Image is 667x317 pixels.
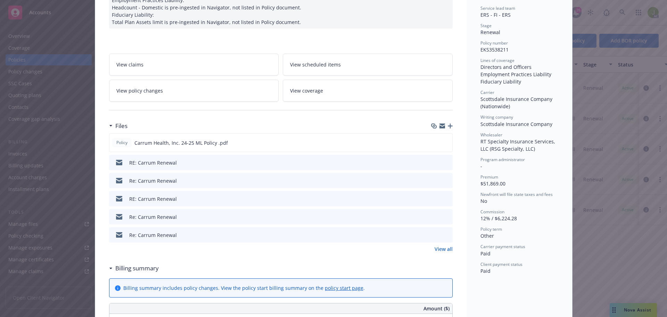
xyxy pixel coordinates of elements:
button: download file [433,159,438,166]
span: Policy number [480,40,508,46]
span: Service lead team [480,5,515,11]
span: Paid [480,250,491,257]
span: Writing company [480,114,513,120]
div: Re: Carrum Renewal [129,213,177,221]
div: Re: Carrum Renewal [129,177,177,184]
span: View coverage [290,87,323,94]
button: download file [433,177,438,184]
div: Fiduciary Liability [480,78,558,85]
span: View policy changes [116,87,163,94]
div: RE: Carrum Renewal [129,159,177,166]
a: policy start page [325,285,363,291]
span: Carrier [480,89,494,95]
a: View claims [109,54,279,76]
div: Files [109,121,127,130]
span: - [480,163,482,169]
span: RT Specialty Insurance Services, LLC (RSG Specialty, LLC) [480,138,557,152]
span: View scheduled items [290,61,341,68]
div: Employment Practices Liability [480,71,558,78]
button: download file [433,231,438,239]
span: Lines of coverage [480,57,514,63]
div: RE: Carrum Renewal [129,195,177,203]
button: preview file [444,159,450,166]
span: Policy [115,140,129,146]
span: Stage [480,23,492,29]
span: Program administrator [480,157,525,163]
div: Re: Carrum Renewal [129,231,177,239]
span: Paid [480,268,491,274]
a: View policy changes [109,80,279,102]
span: EKS3538211 [480,46,509,53]
a: View coverage [283,80,453,102]
button: download file [432,139,438,146]
span: No [480,198,487,204]
button: download file [433,213,438,221]
span: Carrum Health, Inc. 24-25 ML Policy .pdf [134,139,228,146]
div: Billing summary includes policy changes. View the policy start billing summary on the . [123,284,365,292]
span: Commission [480,209,504,215]
span: Newfront will file state taxes and fees [480,191,553,197]
span: Scottsdale Insurance Company (Nationwide) [480,96,554,110]
button: preview file [444,177,450,184]
h3: Billing summary [115,264,159,273]
span: $51,869.00 [480,180,505,187]
button: download file [433,195,438,203]
span: Client payment status [480,261,522,267]
span: Wholesaler [480,132,502,138]
a: View scheduled items [283,54,453,76]
span: Policy term [480,226,502,232]
button: preview file [444,195,450,203]
span: View claims [116,61,143,68]
span: Premium [480,174,498,180]
span: Scottsdale Insurance Company [480,121,552,127]
h3: Files [115,121,127,130]
span: Other [480,232,494,239]
button: preview file [444,231,450,239]
span: ERS - FI - ERS [480,11,511,18]
span: Amount ($) [423,305,450,312]
div: Billing summary [109,264,159,273]
button: preview file [443,139,450,146]
span: Carrier payment status [480,244,525,249]
a: View all [435,245,453,253]
button: preview file [444,213,450,221]
div: Directors and Officers [480,63,558,71]
span: 12% / $6,224.28 [480,215,517,222]
span: Renewal [480,29,500,35]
